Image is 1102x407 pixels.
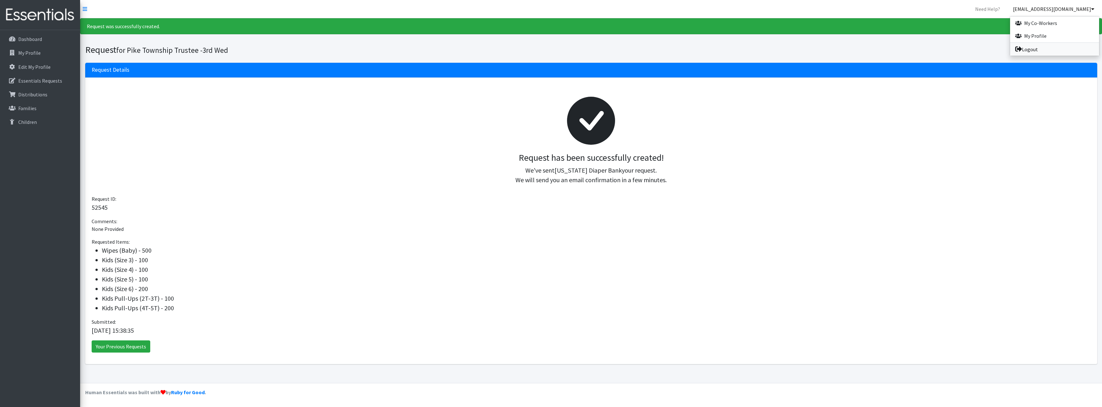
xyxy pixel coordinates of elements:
a: [EMAIL_ADDRESS][DOMAIN_NAME] [1008,3,1099,15]
li: Kids (Size 3) - 100 [102,255,1091,265]
a: Children [3,116,78,128]
a: Dashboard [3,33,78,45]
h3: Request has been successfully created! [97,152,1086,163]
li: Kids (Size 5) - 100 [102,274,1091,284]
li: Kids Pull-Ups (2T-3T) - 100 [102,294,1091,303]
a: Need Help? [970,3,1005,15]
a: Your Previous Requests [92,340,150,353]
p: Families [18,105,37,111]
p: We've sent your request. We will send you an email confirmation in a few minutes. [97,166,1086,185]
small: for Pike Township Trustee -3rd Wed [116,45,228,55]
span: None Provided [92,226,124,232]
span: Comments: [92,218,117,224]
p: Essentials Requests [18,77,62,84]
p: 52545 [92,203,1091,212]
span: Requested Items: [92,239,130,245]
a: My Profile [3,46,78,59]
span: [US_STATE] Diaper Bank [555,166,622,174]
li: Wipes (Baby) - 500 [102,246,1091,255]
a: Logout [1010,43,1099,56]
a: Essentials Requests [3,74,78,87]
a: My Co-Workers [1010,17,1099,29]
strong: Human Essentials was built with by . [85,389,206,395]
a: Families [3,102,78,115]
p: Distributions [18,91,47,98]
span: Request ID: [92,196,116,202]
a: Ruby for Good [171,389,205,395]
li: Kids (Size 6) - 200 [102,284,1091,294]
li: Kids (Size 4) - 100 [102,265,1091,274]
p: Dashboard [18,36,42,42]
p: My Profile [18,50,41,56]
p: [DATE] 15:38:35 [92,326,1091,335]
li: Kids Pull-Ups (4T-5T) - 200 [102,303,1091,313]
p: Children [18,119,37,125]
p: Edit My Profile [18,64,51,70]
img: HumanEssentials [3,4,78,26]
h1: Request [85,44,589,55]
a: My Profile [1010,29,1099,42]
a: Edit My Profile [3,61,78,73]
h3: Request Details [92,67,129,73]
span: Submitted: [92,319,116,325]
div: Request was successfully created. [80,18,1102,34]
a: Distributions [3,88,78,101]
